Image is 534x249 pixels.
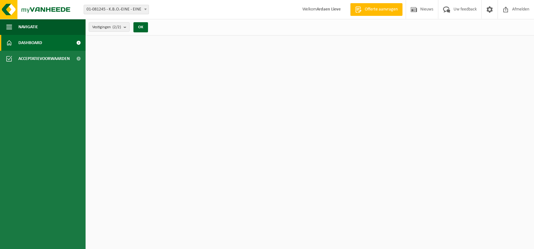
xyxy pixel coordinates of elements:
[18,19,38,35] span: Navigatie
[18,35,42,51] span: Dashboard
[133,22,148,32] button: OK
[89,22,130,32] button: Vestigingen(2/2)
[317,7,341,12] strong: Ardaen Lieve
[113,25,121,29] count: (2/2)
[92,23,121,32] span: Vestigingen
[363,6,399,13] span: Offerte aanvragen
[18,51,70,67] span: Acceptatievoorwaarden
[84,5,149,14] span: 01-081245 - K.B.O.-EINE - EINE
[350,3,402,16] a: Offerte aanvragen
